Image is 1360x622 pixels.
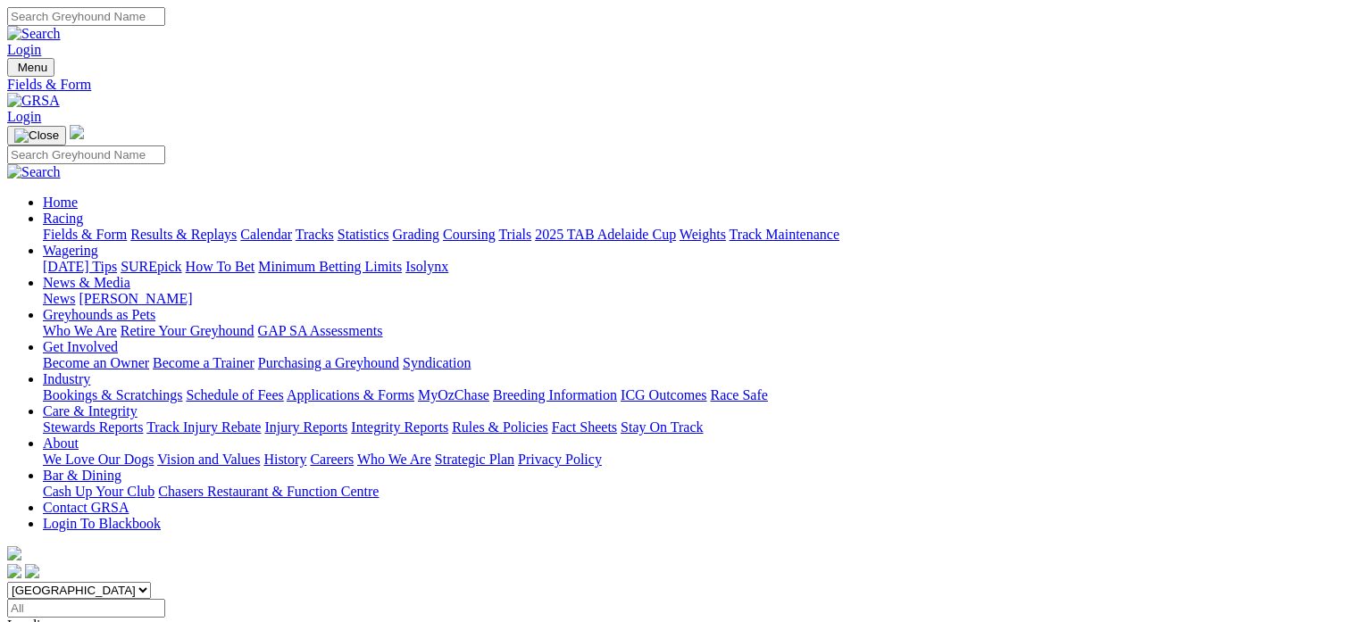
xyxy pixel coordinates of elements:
a: Integrity Reports [351,419,448,435]
a: Breeding Information [493,387,617,402]
a: Race Safe [710,387,767,402]
a: Industry [43,371,90,386]
a: [PERSON_NAME] [79,291,192,306]
a: Retire Your Greyhound [121,323,254,338]
a: Fields & Form [43,227,127,242]
div: About [43,452,1353,468]
a: Fields & Form [7,77,1353,93]
a: Coursing [443,227,496,242]
a: Strategic Plan [435,452,514,467]
a: Login To Blackbook [43,516,161,531]
button: Toggle navigation [7,58,54,77]
img: twitter.svg [25,564,39,578]
a: Privacy Policy [518,452,602,467]
a: Track Maintenance [730,227,839,242]
a: We Love Our Dogs [43,452,154,467]
a: Calendar [240,227,292,242]
a: Results & Replays [130,227,237,242]
a: Stay On Track [621,419,703,435]
a: Who We Are [357,452,431,467]
a: Chasers Restaurant & Function Centre [158,484,379,499]
a: History [263,452,306,467]
a: Cash Up Your Club [43,484,154,499]
a: Trials [498,227,531,242]
img: logo-grsa-white.png [70,125,84,139]
a: Minimum Betting Limits [258,259,402,274]
a: Vision and Values [157,452,260,467]
img: Close [14,129,59,143]
a: Greyhounds as Pets [43,307,155,322]
a: GAP SA Assessments [258,323,383,338]
a: Injury Reports [264,419,347,435]
a: Login [7,42,41,57]
a: Care & Integrity [43,403,138,419]
span: Menu [18,61,47,74]
a: SUREpick [121,259,181,274]
a: [DATE] Tips [43,259,117,274]
div: Wagering [43,259,1353,275]
a: MyOzChase [418,387,489,402]
a: Weights [680,227,726,242]
a: Syndication [403,355,471,370]
a: Statistics [338,227,389,242]
a: Stewards Reports [43,419,143,435]
div: Care & Integrity [43,419,1353,435]
a: Become an Owner [43,355,149,370]
a: 2025 TAB Adelaide Cup [535,227,676,242]
a: Who We Are [43,323,117,338]
div: Get Involved [43,355,1353,371]
div: News & Media [43,291,1353,307]
a: Get Involved [43,339,118,354]
a: Rules & Policies [452,419,548,435]
a: Tracks [296,227,334,242]
a: Grading [393,227,439,242]
a: Fact Sheets [552,419,617,435]
a: Isolynx [405,259,448,274]
div: Industry [43,387,1353,403]
a: Purchasing a Greyhound [258,355,399,370]
img: Search [7,164,61,180]
a: About [43,435,79,451]
a: News [43,291,75,306]
a: Racing [43,211,83,226]
img: Search [7,26,61,42]
a: Wagering [43,243,98,258]
img: facebook.svg [7,564,21,578]
a: Login [7,109,41,124]
div: Racing [43,227,1353,243]
a: Home [43,195,78,210]
input: Search [7,7,165,26]
a: News & Media [43,275,130,290]
a: Applications & Forms [287,387,414,402]
button: Toggle navigation [7,126,66,145]
a: Schedule of Fees [186,387,283,402]
a: Careers [310,452,354,467]
input: Select date [7,599,165,618]
div: Bar & Dining [43,484,1353,500]
a: Track Injury Rebate [146,419,261,435]
div: Greyhounds as Pets [43,323,1353,339]
a: How To Bet [186,259,255,274]
img: GRSA [7,93,60,109]
img: logo-grsa-white.png [7,546,21,560]
a: Contact GRSA [43,500,129,515]
input: Search [7,145,165,164]
a: Become a Trainer [153,355,254,370]
a: Bar & Dining [43,468,121,483]
a: ICG Outcomes [621,387,706,402]
a: Bookings & Scratchings [43,387,182,402]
